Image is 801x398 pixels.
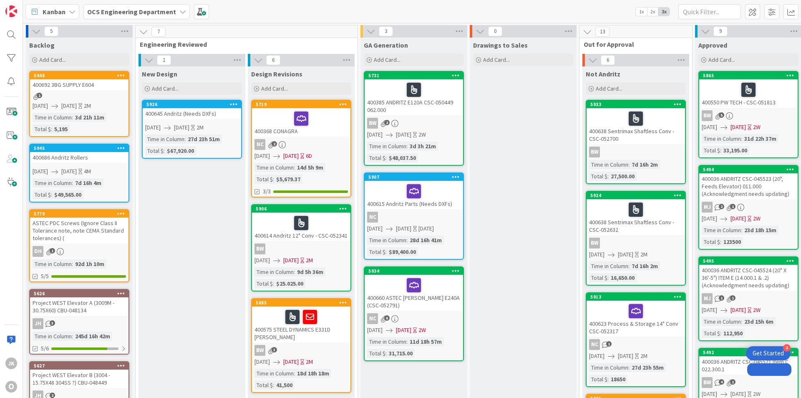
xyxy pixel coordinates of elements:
div: BW [589,238,600,248]
div: 5945400686 Andritz Rollers [30,144,128,163]
div: 5779 [34,211,128,217]
div: 5865 [699,72,798,79]
span: Add Card... [152,85,179,92]
div: Total $ [145,146,164,155]
div: 5933 [587,101,685,108]
div: 2M [640,352,647,360]
div: NC [254,139,265,150]
span: : [720,329,721,338]
span: 2x [647,8,658,16]
span: 2 [272,141,277,147]
div: 400638 Sentrimax Shaftless Conv - CSC-052700 [587,108,685,144]
div: $67,920.00 [165,146,196,155]
div: Total $ [367,153,385,162]
span: [DATE] [145,123,161,132]
div: Time in Column [702,226,741,235]
span: 1 [730,379,736,385]
div: 400368 CONAGRA [252,108,350,137]
span: : [51,124,52,134]
span: : [294,267,295,276]
span: 5/5 [41,272,49,281]
div: 5779ASTEC PDC Screws (Ignore Class II Tolerance note, note CEMA Standard tolerances) ( [30,210,128,243]
span: : [607,375,609,384]
span: : [273,279,274,288]
div: BW [699,377,798,388]
div: Time in Column [33,259,72,269]
div: 5945 [30,144,128,152]
span: Out for Approval [584,40,682,48]
div: Total $ [254,380,273,390]
div: O [5,381,17,393]
span: 3 [379,26,393,36]
div: 2M [196,123,204,132]
div: 5934 [365,267,463,275]
span: 5 [44,26,58,36]
div: 400550 PW TECH - CSC-051813 [699,79,798,108]
span: [DATE] [396,224,411,233]
div: 5492 [699,349,798,356]
div: Total $ [254,279,273,288]
div: 5924 [590,193,685,198]
div: 5907 [368,174,463,180]
span: 3x [658,8,670,16]
span: [DATE] [396,326,411,335]
div: Time in Column [33,113,72,122]
span: Add Card... [596,85,622,92]
span: 1 [719,295,724,301]
div: 5926 [146,101,241,107]
span: 13 [595,27,610,37]
span: GA Generation [364,41,408,49]
div: BW [252,243,350,254]
div: Total $ [33,190,51,199]
div: Open Get Started checklist, remaining modules: 4 [746,346,791,360]
div: 28d 16h 41m [408,236,444,245]
div: 31,715.00 [387,349,415,358]
span: [DATE] [730,123,746,132]
div: BW [365,118,463,129]
div: 400692 3BG SUPPLY E604 [30,79,128,90]
span: Add Card... [261,85,288,92]
div: 2W [418,326,426,335]
div: Time in Column [33,332,72,341]
div: 5865400550 PW TECH - CSC-051813 [699,72,798,108]
div: 5906400614 Andritz 12" Conv - CSC-052341 [252,205,350,241]
span: : [294,163,295,172]
span: Not Andritz [586,70,620,78]
div: 123500 [721,237,743,246]
span: : [628,160,630,169]
span: [DATE] [254,152,270,160]
div: 5948400692 3BG SUPPLY E604 [30,72,128,90]
span: 3/3 [263,187,271,196]
span: : [164,146,165,155]
span: [DATE] [61,101,77,110]
span: 5 [719,112,724,118]
input: Quick Filter... [678,4,741,19]
span: Add Card... [374,56,400,63]
span: 6 [266,55,280,65]
div: BW [589,147,600,157]
div: 5495 [699,257,798,265]
div: 5627 [30,362,128,370]
div: 16,650.00 [609,273,637,282]
div: 2M [306,357,313,366]
span: : [720,237,721,246]
div: $5,679.37 [274,175,302,184]
div: 5627 [34,363,128,369]
div: NC [365,313,463,324]
div: 400615 Andritz Parts (Needs DXFs) [365,181,463,209]
div: 33,195.00 [721,146,749,155]
div: 5906 [256,206,350,212]
div: 400036 ANDRITZ CSC-045524 (20" X 36'-5") ITEM E (14.000.1 & .2) (Acknowledgment needs updating) [699,265,798,291]
div: 3d 21h 11m [73,113,106,122]
span: [DATE] [367,326,383,335]
div: 3d 3h 21m [408,142,438,151]
div: 5731 [365,72,463,79]
div: Total $ [367,349,385,358]
span: 1 [606,341,612,347]
div: Total $ [589,172,607,181]
span: [DATE] [702,306,717,314]
span: [DATE] [33,167,48,176]
span: 1 [730,204,736,209]
span: : [741,134,742,143]
span: Engineering Reviewed [140,40,347,48]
